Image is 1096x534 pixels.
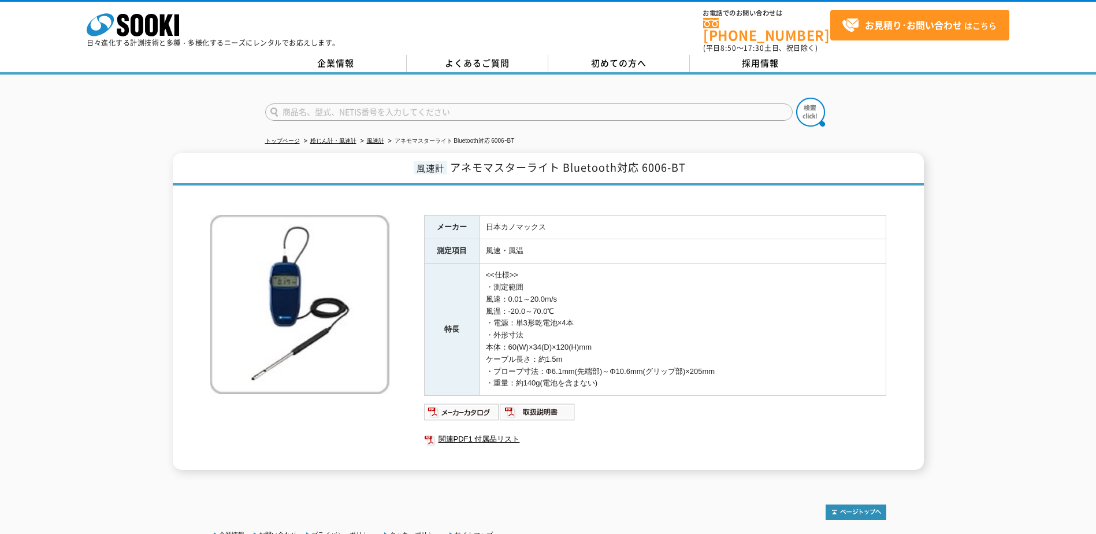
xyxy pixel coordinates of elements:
img: アネモマスターライト Bluetooth対応 6006ｰBT [210,215,389,394]
a: お見積り･お問い合わせはこちら [830,10,1009,40]
a: トップページ [265,138,300,144]
span: お電話でのお問い合わせは [703,10,830,17]
img: メーカーカタログ [424,403,500,421]
input: 商品名、型式、NETIS番号を入力してください [265,103,793,121]
th: 特長 [424,264,480,396]
img: btn_search.png [796,98,825,127]
a: 初めての方へ [548,55,690,72]
td: <<仕様>> ・測定範囲 風速：0.01～20.0m/s 風温：-20.0～70.0℃ ・電源：単3形乾電池×4本 ・外形寸法 本体：60(W)×34(D)×120(H)mm ケーブル長さ：約1... [480,264,886,396]
th: 測定項目 [424,239,480,264]
a: 関連PDF1 付属品リスト [424,432,886,447]
td: 日本カノマックス [480,215,886,239]
p: 日々進化する計測技術と多種・多様化するニーズにレンタルでお応えします。 [87,39,340,46]
a: 取扱説明書 [500,410,575,419]
a: メーカーカタログ [424,410,500,419]
span: 17:30 [744,43,764,53]
li: アネモマスターライト Bluetooth対応 6006ｰBT [386,135,515,147]
span: はこちら [842,17,997,34]
span: 初めての方へ [591,57,647,69]
a: 企業情報 [265,55,407,72]
span: アネモマスターライト Bluetooth対応 6006-BT [450,160,686,175]
a: [PHONE_NUMBER] [703,18,830,42]
a: 採用情報 [690,55,831,72]
img: トップページへ [826,505,886,520]
span: (平日 ～ 土日、祝日除く) [703,43,818,53]
a: 風速計 [367,138,384,144]
span: 風速計 [414,161,447,175]
td: 風速・風温 [480,239,886,264]
a: よくあるご質問 [407,55,548,72]
img: 取扱説明書 [500,403,575,421]
strong: お見積り･お問い合わせ [865,18,962,32]
th: メーカー [424,215,480,239]
a: 粉じん計・風速計 [310,138,356,144]
span: 8:50 [720,43,737,53]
